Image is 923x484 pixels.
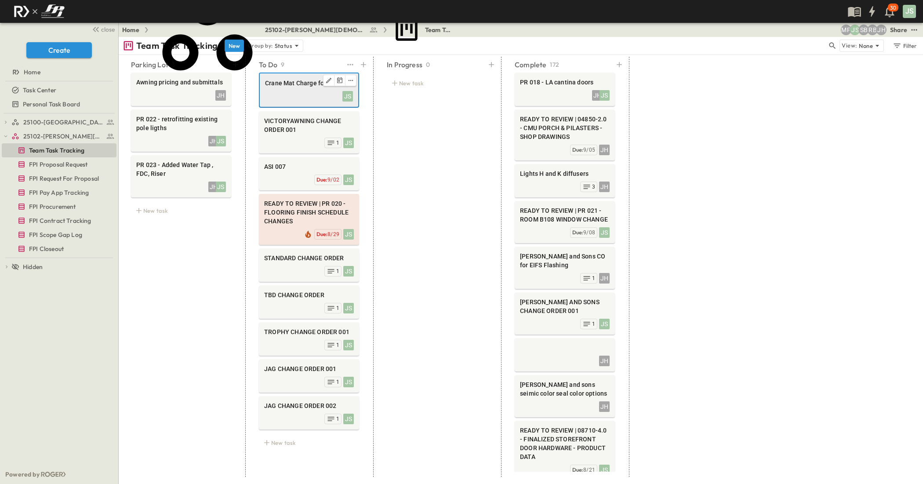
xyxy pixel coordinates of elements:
div: READY TO REVIEW | 04850-2.0 - CMU PORCH & PILASTERS - SHOP DRAWINGSJHDue:9/05 [515,109,615,160]
span: READY TO REVIEW | PR 021 - ROOM B108 WINDOW CHANGE [520,206,610,224]
div: Filter [892,41,917,51]
button: New [225,40,244,52]
span: [PERSON_NAME] AND SONS CHANGE ORDER 001 [520,298,610,315]
a: Personal Task Board [2,98,115,110]
div: JS [343,340,354,350]
p: 0 [426,60,430,69]
span: Home [24,68,40,76]
span: ASI 007 [264,162,354,171]
span: FPI Request For Proposal [29,174,99,183]
span: PR 018 - LA cantina doors [520,78,610,87]
div: JH [208,136,219,146]
span: FPI Procurement [29,202,76,211]
button: Create [26,42,92,58]
div: TROPHY CHANGE ORDER 001JS1 [259,322,359,356]
a: FPI Closeout [2,243,115,255]
div: JH [515,338,615,371]
span: READY TO REVIEW | 08710-4.0 - FINALIZED STOREFRONT DOOR HARDWARE - PRODUCT DATA [520,426,610,461]
div: FPI Pay App Trackingtest [2,186,116,200]
span: Due: [316,231,327,237]
span: JAG CHANGE ORDER 002 [264,401,354,410]
div: [PERSON_NAME] AND SONS CHANGE ORDER 001JS1 [515,292,615,335]
span: 8/29 [327,231,339,237]
div: Jesse Sullivan (jsullivan@fpibuilders.com) [850,25,860,35]
a: Home [2,66,115,78]
span: PR 023 - Added Water Tap , FDC, Riser [136,160,226,178]
div: Team Task Trackingtest [2,143,116,157]
div: Sterling Barnett (sterling@fpibuilders.com) [858,25,869,35]
a: FPI Contract Tracking [2,215,115,227]
div: 25100-Vanguard Prep Schooltest [2,115,116,129]
div: JS [343,377,354,387]
div: FPI Scope Gap Logtest [2,228,116,242]
span: close [101,25,115,34]
a: Team Task Tracking [2,144,115,156]
div: STANDARD CHANGE ORDERJS1 [259,248,359,282]
div: Personal Task Boardtest [2,97,116,111]
div: FPI Request For Proposaltest [2,171,116,186]
span: FPI Scope Gap Log [29,230,82,239]
div: READY TO REVIEW | PR 021 - ROOM B108 WINDOW CHANGEJSDue:9/08 [515,201,615,243]
span: Crane Mat Charge for RER. [265,79,353,87]
span: 9/02 [327,177,339,183]
div: FPI Procurementtest [2,200,116,214]
button: test [345,58,356,71]
div: PR 022 - retrofitting existing pole ligthsJHJS [131,109,231,152]
span: READY TO REVIEW | 04850-2.0 - CMU PORCH & PILASTERS - SHOP DRAWINGS [520,115,610,141]
div: Awning pricing and submittalsJH [131,73,231,106]
span: FPI Contract Tracking [29,216,91,225]
span: 1 [336,415,339,422]
a: Task Center [2,84,115,96]
div: PR 018 - LA cantina doorsJHJS [515,73,615,106]
span: 1 [336,268,339,275]
div: 25102-Christ The Redeemer Anglican Churchtest [2,129,116,143]
div: Monica Pruteanu (mpruteanu@fpibuilders.com) [841,25,851,35]
a: FPI Procurement [2,200,115,213]
span: FPI Closeout [29,244,64,253]
span: Task Center [23,86,56,95]
div: Jose Hurtado (jhurtado@fpibuilders.com) [876,25,887,35]
div: JS [343,414,354,424]
span: 25102-[PERSON_NAME][DEMOGRAPHIC_DATA][GEOGRAPHIC_DATA] [265,25,366,34]
span: Due: [572,466,583,473]
p: In Progress [387,59,422,70]
span: STANDARD CHANGE ORDER [264,254,354,262]
div: JS [215,136,226,146]
span: 1 [336,378,339,386]
span: TBD CHANGE ORDER [264,291,354,299]
div: New task [131,204,231,217]
div: READY TO REVIEW | PR 020 - FLOORING FINISH SCHEDULE CHANGESJSDue:8/29 [259,194,359,245]
div: JAG CHANGE ORDER 002JS1 [259,396,359,429]
span: Due: [572,146,583,153]
div: JS [343,175,354,185]
div: JS [342,91,353,102]
button: test [909,25,919,35]
div: Regina Barnett (rbarnett@fpibuilders.com) [867,25,878,35]
img: c8d7d1ed905e502e8f77bf7063faec64e13b34fdb1f2bdd94b0e311fc34f8000.png [11,2,68,21]
a: Team Task Tracking [392,15,453,45]
span: Team Task Tracking [425,25,453,34]
p: View: [842,41,857,51]
div: JH [592,90,603,101]
span: Due: [316,176,327,183]
div: JH [208,182,219,192]
span: 25102-Christ The Redeemer Anglican Church [23,132,104,141]
span: [PERSON_NAME] and Sons CO for EIFS Flashing [520,252,610,269]
span: 25100-Vanguard Prep School [23,118,104,127]
div: JH [599,401,610,412]
button: JS [902,4,917,19]
span: 1 [336,305,339,312]
p: Complete [515,59,546,70]
div: JH [599,273,610,284]
button: Filter [889,40,919,52]
div: JS [343,303,354,313]
span: Hidden [23,262,43,271]
p: Status [275,41,292,50]
div: ASI 007JSDue:9/02 [259,157,359,190]
p: Team Task Tracking [136,40,218,52]
div: Share [890,25,907,34]
span: 1 [592,275,595,282]
div: [PERSON_NAME] and Sons CO for EIFS FlashingJH1 [515,247,615,289]
p: 172 [550,60,559,69]
span: 9/05 [583,147,595,153]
